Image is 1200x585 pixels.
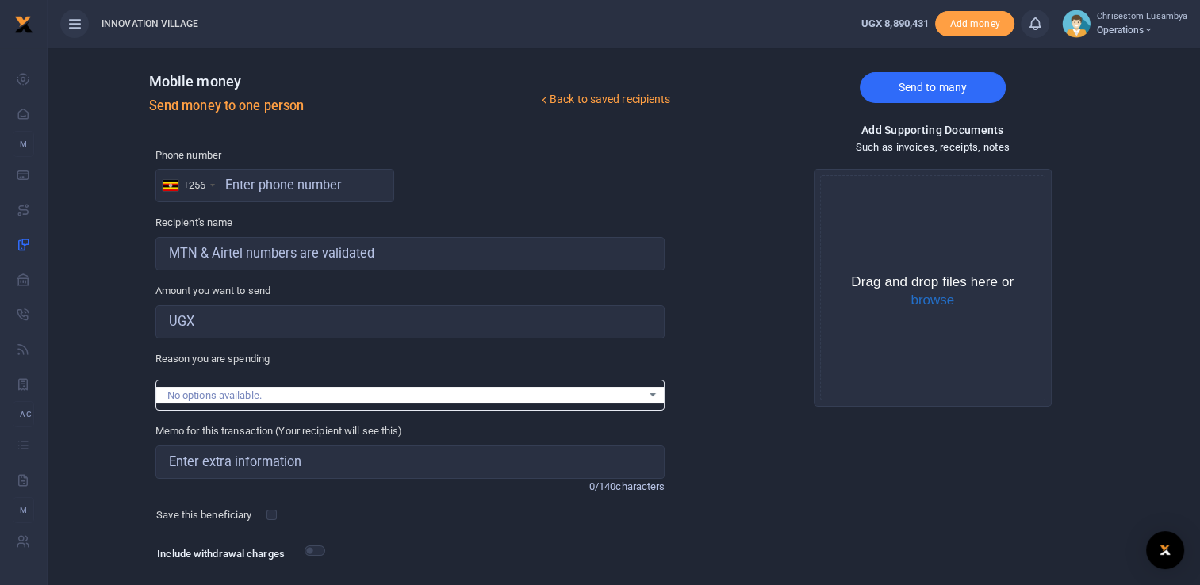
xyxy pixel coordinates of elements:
[155,147,221,163] label: Phone number
[155,169,394,202] input: Enter phone number
[167,388,642,403] div: No options available.
[155,237,665,270] input: MTN & Airtel numbers are validated
[13,401,34,427] li: Ac
[1146,531,1184,569] div: Open Intercom Messenger
[935,11,1014,37] span: Add money
[589,480,616,492] span: 0/140
[1097,23,1187,37] span: Operations
[155,283,270,299] label: Amount you want to send
[156,507,251,523] label: Save this beneficiary
[95,17,205,31] span: INNOVATION VILLAGE
[155,423,403,439] label: Memo for this transaction (Your recipient will see this)
[1062,10,1091,38] img: profile-user
[861,16,929,32] a: UGX 8,890,431
[14,17,33,29] a: logo-small logo-large logo-large
[149,73,538,90] h4: Mobile money
[814,169,1052,407] div: File Uploader
[935,11,1014,37] li: Toup your wallet
[677,139,1187,156] h4: Such as invoices, receipts, notes
[155,445,665,479] input: Enter extra information
[156,170,220,201] div: Uganda: +256
[855,16,935,32] li: Wallet ballance
[155,215,233,231] label: Recipient's name
[677,121,1187,139] h4: Add supporting Documents
[14,15,33,34] img: logo-small
[155,351,270,367] label: Reason you are spending
[911,293,954,307] button: browse
[1062,10,1187,38] a: profile-user Chrisestom Lusambya Operations
[861,17,929,29] span: UGX 8,890,431
[155,305,665,338] input: UGX
[615,480,665,492] span: characters
[821,273,1045,310] div: Drag and drop files here or
[13,131,34,157] li: M
[13,497,34,523] li: M
[538,86,672,114] a: Back to saved recipients
[183,178,205,193] div: +256
[935,17,1014,29] a: Add money
[157,548,318,560] h6: Include withdrawal charges
[1097,10,1187,24] small: Chrisestom Lusambya
[860,72,1006,103] a: Send to many
[149,98,538,114] h5: Send money to one person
